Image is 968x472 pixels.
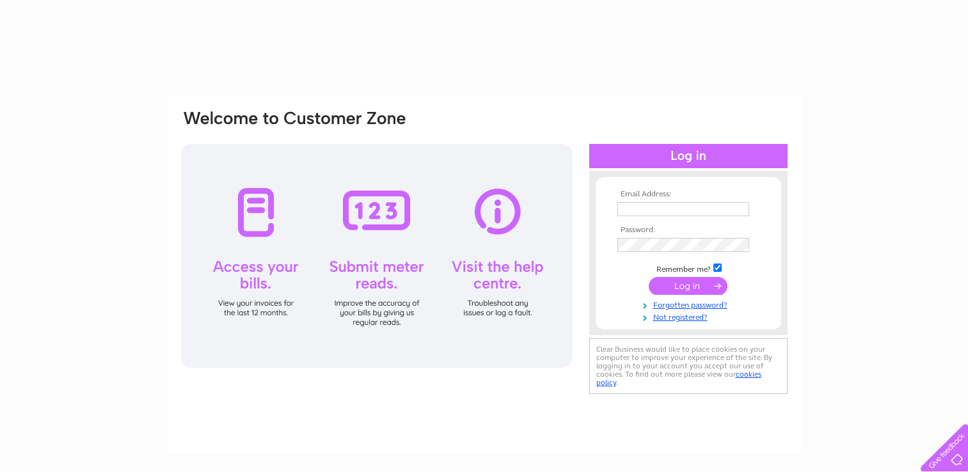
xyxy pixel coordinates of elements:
a: cookies policy [596,370,761,387]
th: Password: [614,226,763,235]
a: Forgotten password? [617,298,763,310]
div: Clear Business would like to place cookies on your computer to improve your experience of the sit... [589,338,788,394]
input: Submit [649,277,727,295]
th: Email Address: [614,190,763,199]
td: Remember me? [614,262,763,274]
a: Not registered? [617,310,763,322]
